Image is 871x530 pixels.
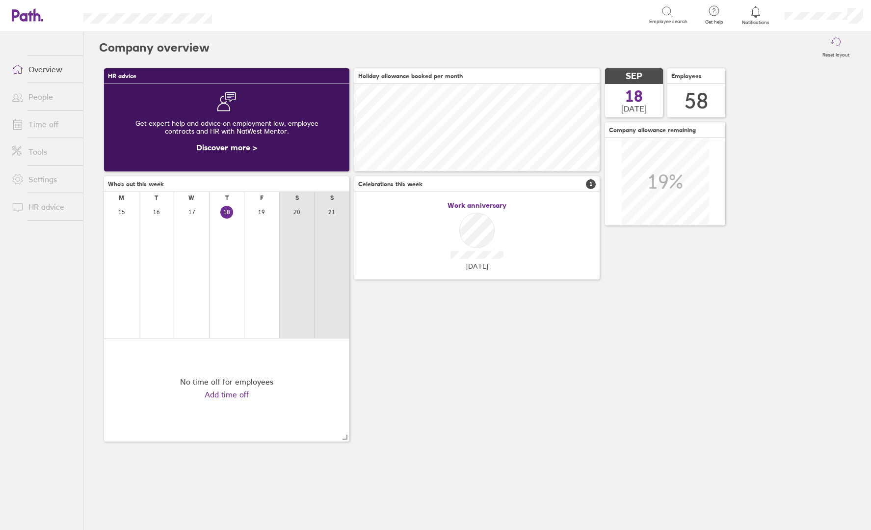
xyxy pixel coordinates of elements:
[238,10,264,19] div: Search
[740,20,772,26] span: Notifications
[685,88,708,113] div: 58
[740,5,772,26] a: Notifications
[4,142,83,162] a: Tools
[180,377,273,386] div: No time off for employees
[358,181,422,188] span: Celebrations this week
[671,73,702,80] span: Employees
[698,19,730,25] span: Get help
[817,49,855,58] label: Reset layout
[4,59,83,79] a: Overview
[108,181,164,188] span: Who's out this week
[609,127,696,134] span: Company allowance remaining
[4,87,83,107] a: People
[295,195,299,201] div: S
[649,19,687,25] span: Employee search
[155,195,158,201] div: T
[448,201,506,209] span: Work anniversary
[225,195,229,201] div: T
[358,73,463,80] span: Holiday allowance booked per month
[625,88,643,104] span: 18
[205,390,249,399] a: Add time off
[621,104,647,113] span: [DATE]
[119,195,124,201] div: M
[188,195,194,201] div: W
[196,142,257,152] a: Discover more >
[466,262,488,270] span: [DATE]
[626,71,642,82] span: SEP
[99,32,210,63] h2: Company overview
[108,73,136,80] span: HR advice
[4,197,83,217] a: HR advice
[112,112,342,143] div: Get expert help and advice on employment law, employee contracts and HR with NatWest Mentor.
[330,195,334,201] div: S
[586,179,596,189] span: 1
[260,195,264,201] div: F
[4,169,83,189] a: Settings
[817,32,855,63] button: Reset layout
[4,114,83,134] a: Time off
